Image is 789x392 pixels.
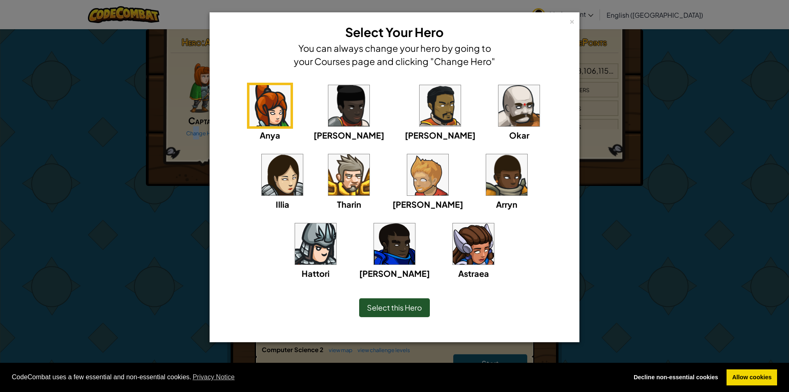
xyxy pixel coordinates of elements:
[407,154,448,195] img: portrait.png
[453,223,494,264] img: portrait.png
[314,130,384,140] span: [PERSON_NAME]
[727,369,777,386] a: allow cookies
[509,130,529,140] span: Okar
[249,85,291,126] img: portrait.png
[191,371,236,383] a: learn more about cookies
[292,42,497,68] h4: You can always change your hero by going to your Courses page and clicking "Change Hero"
[367,303,422,312] span: Select this Hero
[374,223,415,264] img: portrait.png
[12,371,622,383] span: CodeCombat uses a few essential and non-essential cookies.
[405,130,475,140] span: [PERSON_NAME]
[260,130,280,140] span: Anya
[486,154,527,195] img: portrait.png
[337,199,361,209] span: Tharin
[359,268,430,278] span: [PERSON_NAME]
[295,223,336,264] img: portrait.png
[628,369,724,386] a: deny cookies
[328,154,369,195] img: portrait.png
[302,268,330,278] span: Hattori
[420,85,461,126] img: portrait.png
[276,199,289,209] span: Illia
[262,154,303,195] img: portrait.png
[569,16,575,25] div: ×
[292,23,497,42] h3: Select Your Hero
[392,199,463,209] span: [PERSON_NAME]
[328,85,369,126] img: portrait.png
[458,268,489,278] span: Astraea
[496,199,517,209] span: Arryn
[498,85,540,126] img: portrait.png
